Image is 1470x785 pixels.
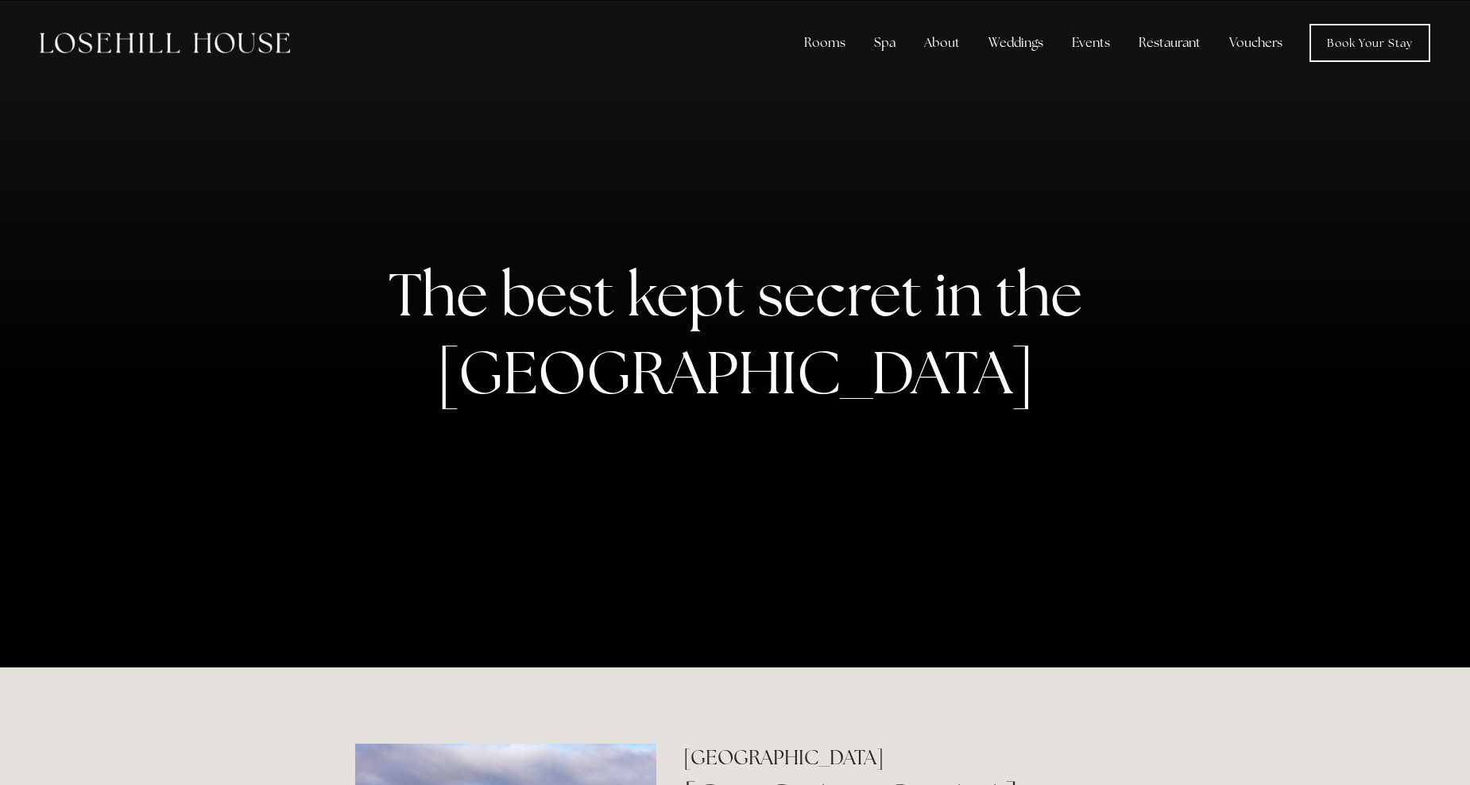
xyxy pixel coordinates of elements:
h2: [GEOGRAPHIC_DATA] [683,744,1115,771]
strong: The best kept secret in the [GEOGRAPHIC_DATA] [389,255,1095,411]
a: Vouchers [1217,27,1295,59]
div: Restaurant [1126,27,1213,59]
a: Book Your Stay [1309,24,1430,62]
img: Losehill House [40,33,290,53]
div: Weddings [976,27,1056,59]
div: Spa [861,27,908,59]
div: Rooms [791,27,858,59]
div: About [911,27,973,59]
div: Events [1059,27,1123,59]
